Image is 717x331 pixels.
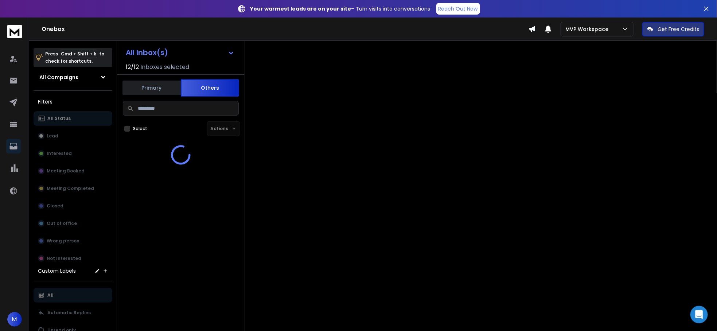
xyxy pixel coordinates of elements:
[439,5,478,12] p: Reach Out Now
[122,80,181,96] button: Primary
[133,126,147,132] label: Select
[126,63,139,71] span: 12 / 12
[45,50,104,65] p: Press to check for shortcuts.
[250,5,430,12] p: – Turn visits into conversations
[7,25,22,38] img: logo
[60,50,97,58] span: Cmd + Shift + k
[690,306,708,323] div: Open Intercom Messenger
[126,49,168,56] h1: All Inbox(s)
[39,74,78,81] h1: All Campaigns
[120,45,240,60] button: All Inbox(s)
[565,26,611,33] p: MVP Workspace
[42,25,529,34] h1: Onebox
[642,22,704,36] button: Get Free Credits
[7,312,22,327] button: M
[181,79,239,97] button: Others
[436,3,480,15] a: Reach Out Now
[38,267,76,274] h3: Custom Labels
[34,70,112,85] button: All Campaigns
[658,26,699,33] p: Get Free Credits
[140,63,189,71] h3: Inboxes selected
[250,5,351,12] strong: Your warmest leads are on your site
[34,97,112,107] h3: Filters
